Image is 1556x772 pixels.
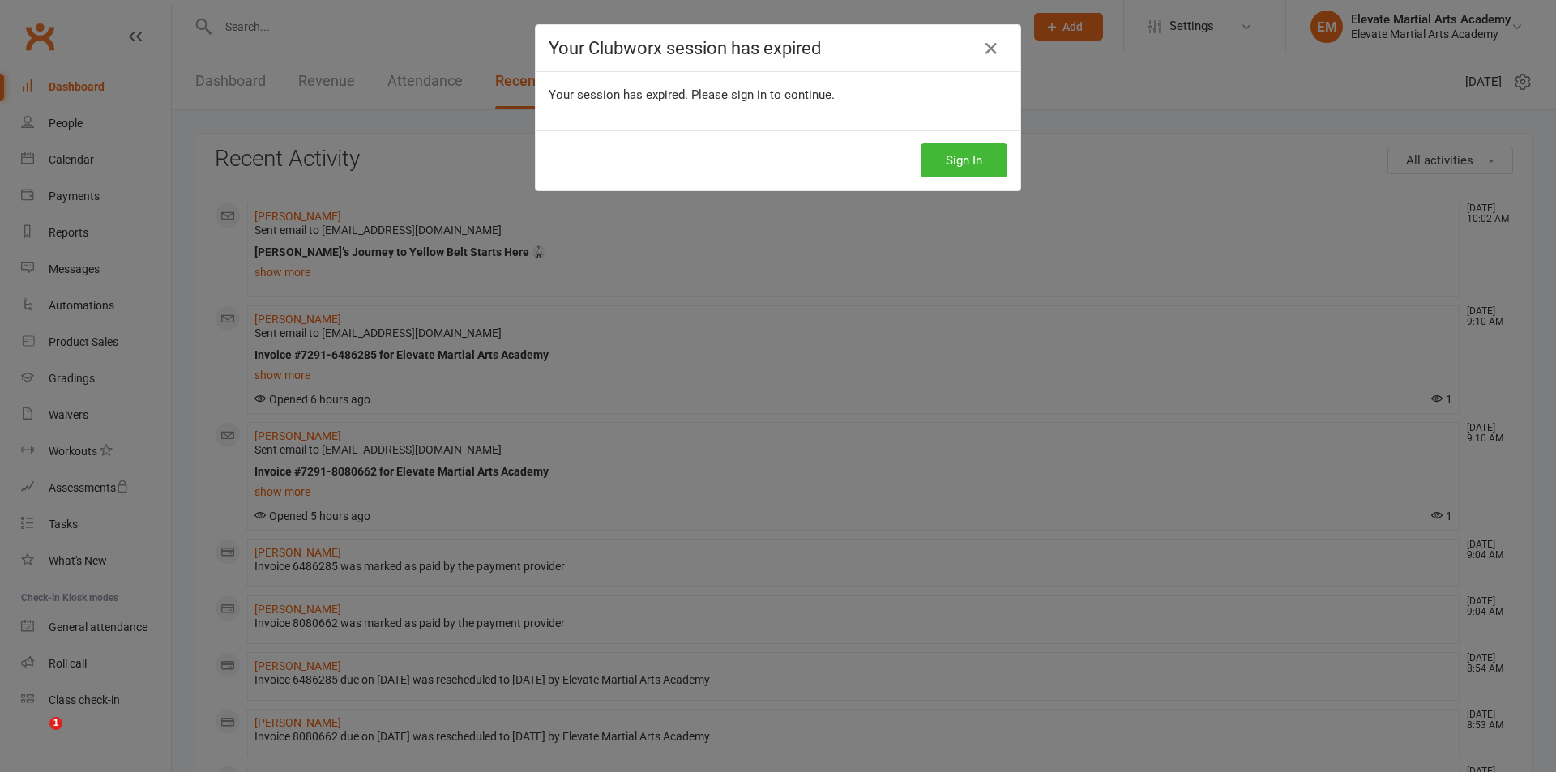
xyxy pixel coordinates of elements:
iframe: Intercom live chat [16,717,55,756]
h4: Your Clubworx session has expired [549,38,1007,58]
a: Close [978,36,1004,62]
span: Your session has expired. Please sign in to continue. [549,87,835,102]
button: Sign In [921,143,1007,177]
span: 1 [49,717,62,730]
